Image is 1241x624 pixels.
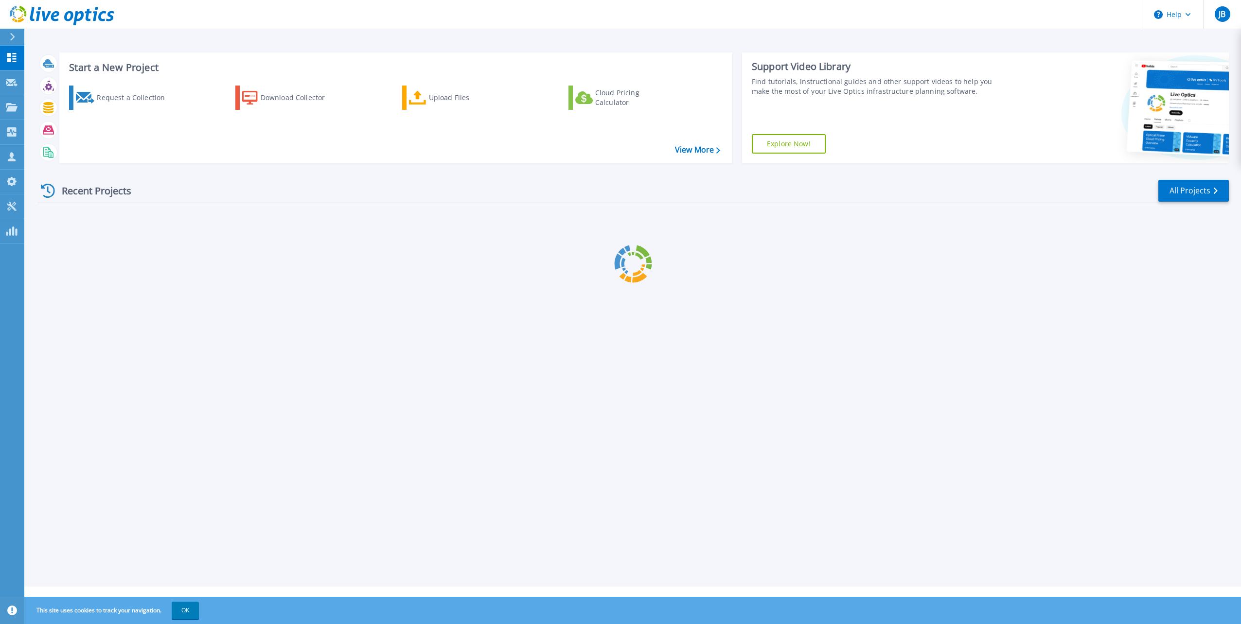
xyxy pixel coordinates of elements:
[97,88,175,107] div: Request a Collection
[595,88,673,107] div: Cloud Pricing Calculator
[1158,180,1229,202] a: All Projects
[235,86,344,110] a: Download Collector
[568,86,677,110] a: Cloud Pricing Calculator
[261,88,338,107] div: Download Collector
[172,602,199,619] button: OK
[69,62,720,73] h3: Start a New Project
[1219,10,1225,18] span: JB
[402,86,511,110] a: Upload Files
[69,86,177,110] a: Request a Collection
[752,60,1003,73] div: Support Video Library
[37,179,144,203] div: Recent Projects
[675,145,720,155] a: View More
[27,602,199,619] span: This site uses cookies to track your navigation.
[752,134,826,154] a: Explore Now!
[429,88,507,107] div: Upload Files
[752,77,1003,96] div: Find tutorials, instructional guides and other support videos to help you make the most of your L...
